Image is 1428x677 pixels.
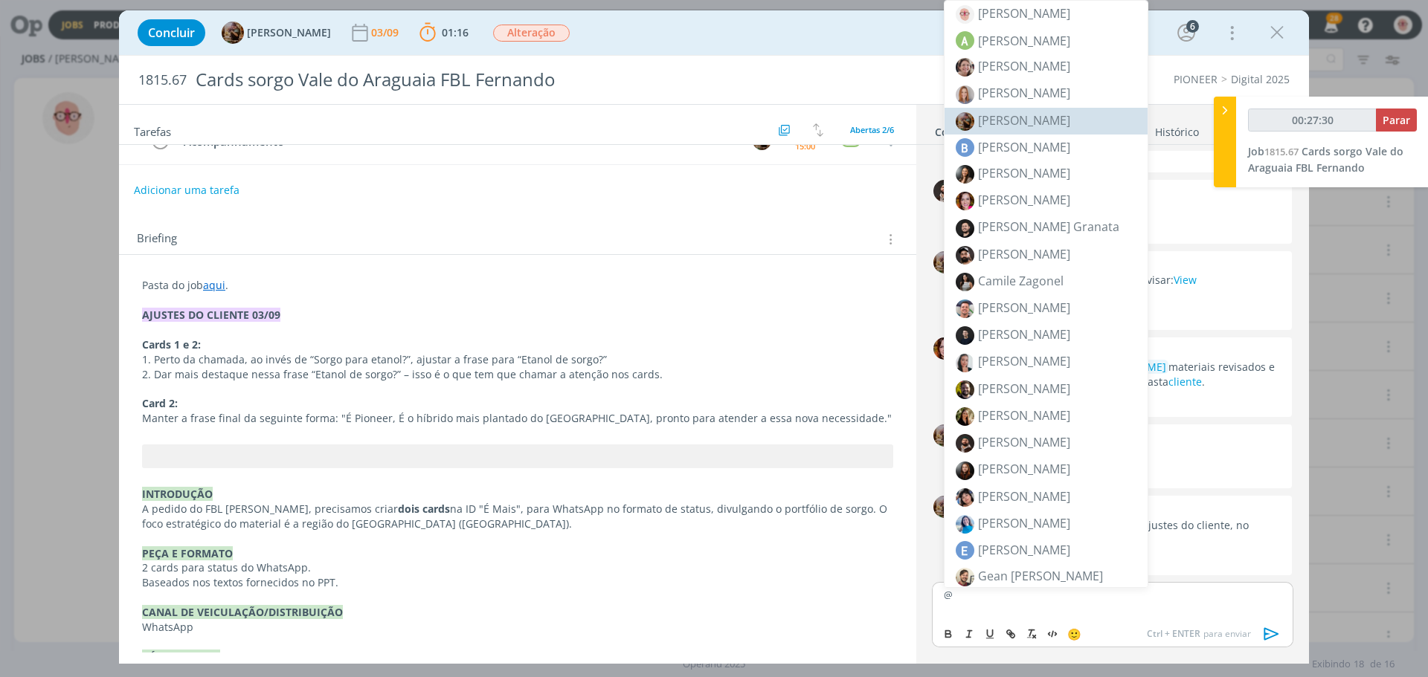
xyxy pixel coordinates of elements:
img: B [933,337,956,360]
a: Comentários [934,118,1001,140]
img: 1702383205_4adf72_cris10801080_1.png [956,407,974,426]
img: 1530899235_GeanPost.png [956,568,974,586]
span: Briefing [137,230,177,249]
span: para enviar [1147,627,1251,641]
div: 6 [1186,20,1199,33]
p: @ [944,588,1281,601]
strong: Card 2: [142,396,178,410]
img: 1730206501_660681_sobe_0039.jpg [956,219,974,238]
p: Manter a frase final da seguinte forma: "É Pioneer, É o híbrido mais plantado do [GEOGRAPHIC_DATA... [142,411,893,426]
div: 15:00 [795,142,815,150]
strong: PÚBLICO-ALVO [142,650,220,664]
a: View [1174,273,1197,287]
strong: PEÇA E FORMATO [142,546,233,560]
strong: CANAL DE VEICULAÇÃO/DISTRIBUIÇÃO [142,605,343,619]
img: arrow-down-up.svg [813,123,823,137]
button: 🙂 [1064,625,1084,643]
img: 1689006350_1310db_sobe_00559.jpg [956,246,974,265]
span: Tarefas [134,121,171,139]
span: [PERSON_NAME] [978,246,1070,262]
span: [PERSON_NAME] [978,407,1070,424]
img: 1721677242_52414d_sobe_0007.jpg [956,326,974,345]
img: 1725399502_b85c53_avatar_1_2.png [956,5,974,24]
span: [PERSON_NAME] [978,380,1070,397]
span: 1815.67 [138,72,187,88]
span: [PERSON_NAME] [978,5,1070,22]
span: [PERSON_NAME] [978,461,1070,477]
span: [PERSON_NAME] Granata [978,218,1119,235]
span: [PERSON_NAME] [978,353,1070,369]
div: dialog [119,10,1309,664]
img: 1673437974_71db8c_aline2.png [956,58,974,77]
strong: dois cards [398,502,450,516]
span: 1815.67 [1264,145,1299,158]
span: [PERSON_NAME] [978,58,1070,74]
span: 🙂 [1067,626,1081,641]
span: [PERSON_NAME] [978,32,1070,50]
span: Concluir [148,27,195,39]
a: Job1815.67Cards sorgo Vale do Araguaia FBL Fernando [1248,144,1403,175]
a: Digital 2025 [1231,72,1290,86]
span: Parar [1383,113,1410,127]
span: B [956,138,974,157]
span: justar a frase para “Etanol de sorgo?” [422,352,607,366]
span: E [956,541,974,560]
a: aqui [203,278,225,292]
div: Cards sorgo Vale do Araguaia FBL Fernando [190,62,804,98]
img: 1745871967_6c7109_captura_de_tela_20250428_172447.png [956,273,974,291]
strong: INTRODUÇÃO [142,487,213,501]
button: A[PERSON_NAME] [222,22,331,44]
button: 6 [1174,21,1198,45]
img: 1713213045_f9f421_whatsapp_image_20240415_at_134001.jpeg [956,354,974,372]
a: Histórico [1154,118,1200,140]
span: Abertas 2/6 [850,124,894,135]
span: [PERSON_NAME] [978,515,1070,531]
span: @[PERSON_NAME] [1073,360,1166,374]
span: [PERSON_NAME] [978,85,1070,101]
img: 1720553395_260563_7a8a25b83bdf419fb633336ebcbe4d16.jpeg [956,112,974,131]
a: cliente [1168,375,1202,389]
img: 1692385253_aec344_fotowhatsapp.jpg [956,299,974,318]
button: Concluir [138,19,205,46]
img: A [933,424,956,447]
img: 1741637828_1f1aac_eliana.png [956,488,974,507]
p: 1. Perto da chamada, ao invés de “Sorgo para etanol?”, a [142,352,893,367]
p: 2. Dar mais destaque nessa frase “Etanol de sorgo?” – isso é o que tem que chamar a atenção nos c... [142,367,893,382]
span: [PERSON_NAME] [978,165,1070,181]
button: 01:16 [416,21,472,45]
strong: AJUSTES DO CLIENTE 03/09 [142,308,280,322]
img: A [933,496,956,518]
button: Alteração [492,24,570,42]
img: 1689257244_310bef_sobe_0075_avatar.png [956,434,974,453]
span: [PERSON_NAME] [978,326,1070,343]
p: Pasta do job . [142,278,893,293]
p: Baseados nos textos fornecidos no PPT. [142,575,893,590]
img: A [933,251,956,273]
a: PIONEER [1174,72,1218,86]
span: Cards sorgo Vale do Araguaia FBL Fernando [1248,144,1403,175]
div: 03/09 [371,27,402,38]
span: Gean [PERSON_NAME] [978,568,1103,584]
p: 2 cards para status do WhatsApp. [142,560,893,575]
span: 01:16 [442,25,469,39]
span: [PERSON_NAME] [978,299,1070,316]
span: [PERSON_NAME] [978,112,1070,129]
span: [PERSON_NAME] [978,488,1070,505]
p: A pedido do FBL [PERSON_NAME], precisamos criar na ID "É Mais", para WhatsApp no formato de statu... [142,502,893,531]
span: A [956,31,974,50]
span: Camile Zagonel [978,273,1064,289]
span: [PERSON_NAME] [978,434,1070,450]
button: Adicionar uma tarefa [133,177,240,204]
img: 1740078432_b91bf6_bruperfil2.jpg [956,192,974,210]
span: Ctrl + ENTER [1147,627,1203,641]
strong: Cards 1 e 2: [142,337,201,352]
button: Parar [1376,108,1417,132]
span: [PERSON_NAME] [978,541,1070,559]
img: 1744734164_34293c_sobe_0003__copia.jpg [956,165,974,184]
span: [PERSON_NAME] [247,27,331,38]
span: [PERSON_NAME] [978,192,1070,208]
p: WhatsApp [142,620,893,635]
img: 1716902073_df48d6_1711648459394.jpg [956,85,974,104]
img: A [222,22,244,44]
span: Alteração [493,25,570,42]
